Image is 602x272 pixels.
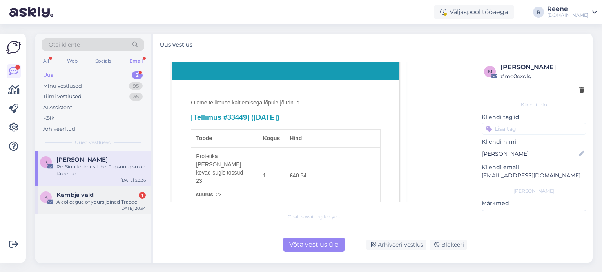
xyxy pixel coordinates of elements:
div: 95 [129,82,143,90]
strong: suurus: [196,190,215,198]
div: [DATE] 20:36 [121,177,146,183]
span: m [488,68,492,74]
div: Reene [547,6,589,12]
p: 23 [196,190,253,198]
div: Kliendi info [482,101,586,108]
div: Email [128,56,144,66]
div: 2 [132,71,143,79]
h2: [Tellimus #33449] ([DATE]) [191,113,380,122]
th: Kogus [258,130,285,148]
div: Socials [94,56,113,66]
th: Hind [285,130,380,148]
td: 1 [258,148,285,204]
div: Re: Sinu tellimus lehel Tupsunupsu on täidetud [56,163,146,177]
span: 40.34 [290,172,306,178]
div: [PERSON_NAME] [482,187,586,195]
div: [DOMAIN_NAME] [547,12,589,18]
span: K [44,194,48,200]
div: Web [65,56,79,66]
div: R [533,7,544,18]
div: [DATE] 20:34 [120,205,146,211]
div: Chat is waiting for you [161,213,467,220]
p: Oleme tellimuse käitlemisega lõpule jõudnud. [191,99,380,107]
td: Protetika [PERSON_NAME] kevad-sügis tossud - 23 [191,148,258,204]
div: Minu vestlused [43,82,82,90]
div: Arhiveeritud [43,125,75,133]
input: Lisa nimi [482,150,577,158]
div: [PERSON_NAME] [500,63,584,72]
div: Blokeeri [430,240,467,250]
span: Katrin Šigajeva [56,156,108,163]
img: Askly Logo [6,40,21,55]
div: 35 [129,93,143,101]
p: Kliendi tag'id [482,113,586,121]
div: Uus [43,71,53,79]
div: All [42,56,51,66]
div: Arhiveeri vestlus [366,240,426,250]
div: AI Assistent [43,104,72,112]
span: Uued vestlused [75,139,111,146]
div: Kõik [43,114,54,122]
span: Kambja vald [56,191,94,198]
div: Tiimi vestlused [43,93,82,101]
p: Kliendi email [482,163,586,171]
span: Otsi kliente [49,41,80,49]
div: Väljaspool tööaega [434,5,514,19]
label: Uus vestlus [160,38,192,49]
div: A colleague of yours joined Traede [56,198,146,205]
p: Märkmed [482,199,586,207]
div: Võta vestlus üle [283,238,345,252]
div: # mc0exdlg [500,72,584,81]
th: Toode [191,130,258,148]
input: Lisa tag [482,123,586,135]
p: [EMAIL_ADDRESS][DOMAIN_NAME] [482,171,586,180]
p: Kliendi nimi [482,138,586,146]
span: K [44,159,48,165]
span: € [290,172,293,178]
a: Reene[DOMAIN_NAME] [547,6,597,18]
div: 1 [139,192,146,199]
